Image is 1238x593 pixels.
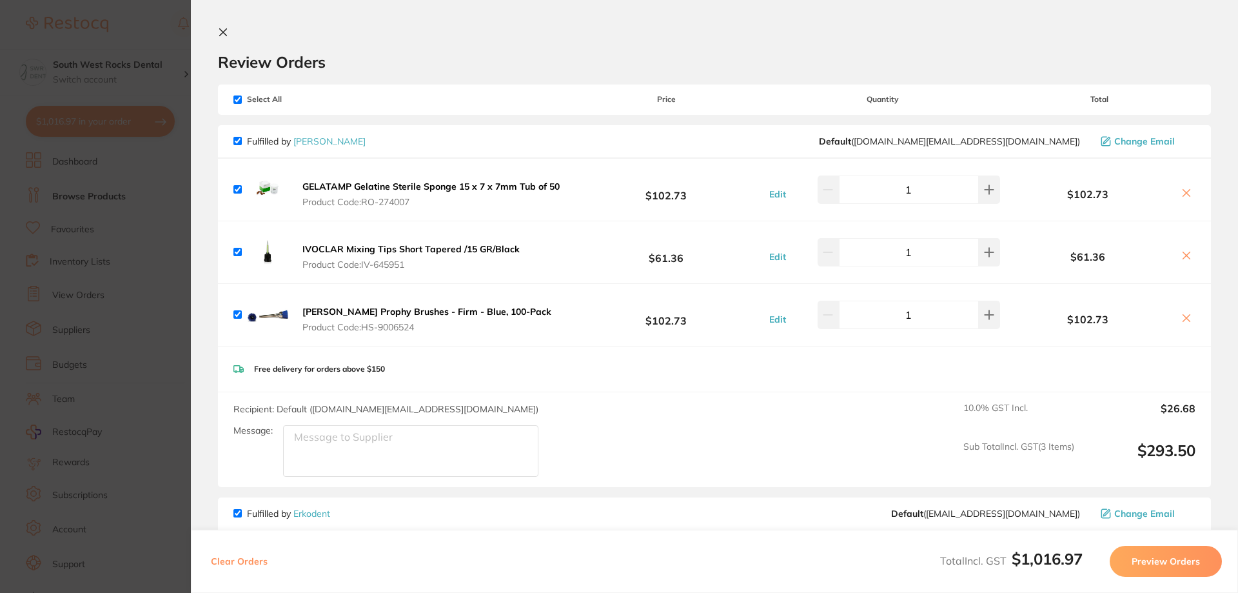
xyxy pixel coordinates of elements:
[1012,549,1083,568] b: $1,016.97
[570,240,762,264] b: $61.36
[763,95,1003,104] span: Quantity
[1085,403,1195,431] output: $26.68
[247,508,330,519] p: Fulfilled by
[247,232,288,273] img: ajFiNjA2aQ
[299,306,555,333] button: [PERSON_NAME] Prophy Brushes - Firm - Blue, 100-Pack Product Code:HS-9006524
[302,197,560,207] span: Product Code: RO-274007
[1114,508,1175,519] span: Change Email
[247,294,288,336] img: ZTFlN3FyaQ
[765,251,790,263] button: Edit
[819,136,851,147] b: Default
[891,508,923,519] b: Default
[233,95,362,104] span: Select All
[1097,508,1195,519] button: Change Email
[963,441,1074,477] span: Sub Total Incl. GST ( 3 Items)
[1003,314,1172,325] b: $102.73
[570,177,762,201] b: $102.73
[254,365,385,374] p: Free delivery for orders above $150
[1003,251,1172,263] b: $61.36
[963,403,1074,431] span: 10.0 % GST Incl.
[1110,546,1222,577] button: Preview Orders
[247,169,288,210] img: eW91N3YxbQ
[570,95,762,104] span: Price
[302,259,520,270] span: Product Code: IV-645951
[302,306,551,317] b: [PERSON_NAME] Prophy Brushes - Firm - Blue, 100-Pack
[940,554,1083,567] span: Total Incl. GST
[891,508,1080,519] span: support@erkodent.com.au
[299,181,564,208] button: GELATAMP Gelatine Sterile Sponge 15 x 7 x 7mm Tub of 50 Product Code:RO-274007
[570,303,762,327] b: $102.73
[765,188,790,200] button: Edit
[1003,95,1195,104] span: Total
[1085,441,1195,477] output: $293.50
[1003,188,1172,200] b: $102.73
[819,136,1080,146] span: customer.care@henryschein.com.au
[765,314,790,325] button: Edit
[1097,136,1195,147] button: Change Email
[247,136,366,146] p: Fulfilled by
[233,425,273,436] label: Message:
[302,243,520,255] b: IVOCLAR Mixing Tips Short Tapered /15 GR/Black
[293,136,366,147] a: [PERSON_NAME]
[218,52,1211,72] h2: Review Orders
[299,243,524,270] button: IVOCLAR Mixing Tips Short Tapered /15 GR/Black Product Code:IV-645951
[293,508,330,519] a: Erkodent
[207,546,271,577] button: Clear Orders
[302,181,560,192] b: GELATAMP Gelatine Sterile Sponge 15 x 7 x 7mm Tub of 50
[1114,136,1175,146] span: Change Email
[233,403,538,415] span: Recipient: Default ( [DOMAIN_NAME][EMAIL_ADDRESS][DOMAIN_NAME] )
[302,322,551,332] span: Product Code: HS-9006524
